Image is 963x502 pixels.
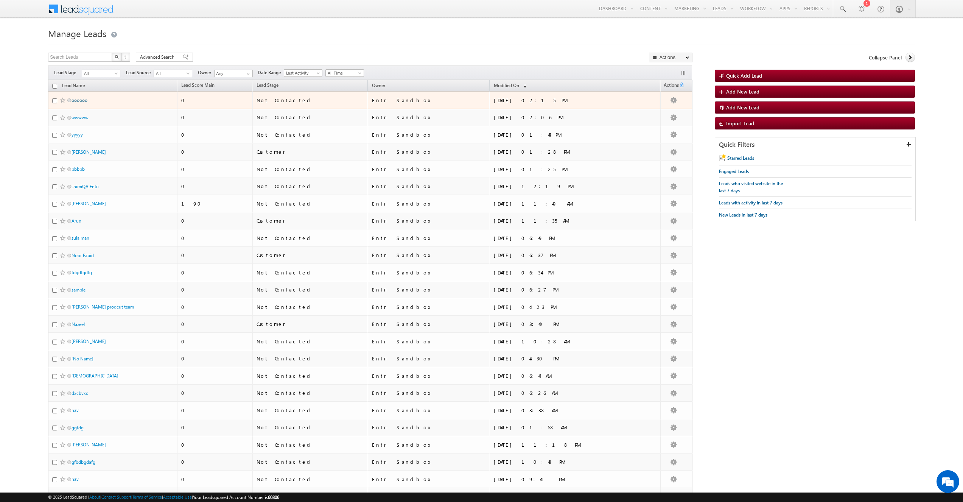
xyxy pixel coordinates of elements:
span: Leads who visited website in the last 7 days [719,181,783,193]
div: Entri Sandbox [372,304,476,310]
div: Not Contacted [257,183,361,190]
input: Type to Search [214,70,253,77]
div: Entri Sandbox [372,441,476,448]
span: Quick Add Lead [726,72,762,79]
a: All [154,70,192,77]
a: Terms of Service [132,494,162,499]
div: 0 [181,235,249,242]
div: Entri Sandbox [372,97,476,104]
a: Modified On (sorted descending) [490,81,530,91]
a: About [89,494,100,499]
div: [DATE] 09:41 PM [494,476,598,483]
a: fdgdfgdfg [72,270,92,275]
span: © 2025 LeadSquared | | | | | [48,494,279,501]
div: [DATE] 10:28 AM [494,338,598,345]
div: Entri Sandbox [372,458,476,465]
a: [PERSON_NAME] [72,442,106,447]
div: Not Contacted [257,458,361,465]
div: 0 [181,114,249,121]
a: All Time [325,69,364,77]
span: Add New Lead [726,88,759,95]
a: wwwww [72,115,89,120]
span: Lead Stage [257,82,278,88]
div: [DATE] 04:23 PM [494,304,598,310]
div: [DATE] 11:35 AM [494,217,598,224]
div: Not Contacted [257,407,361,414]
div: 0 [181,252,249,259]
span: (sorted descending) [520,83,526,89]
div: [DATE] 06:44 AM [494,373,598,379]
a: All [82,70,120,77]
div: Customer [257,321,361,327]
span: Engaged Leads [719,168,749,174]
button: ? [121,53,130,62]
span: Lead Score Main [181,82,215,88]
div: Not Contacted [257,131,361,138]
div: 0 [181,390,249,396]
div: 0 [181,373,249,379]
div: Not Contacted [257,235,361,242]
div: [DATE] 10:48 PM [494,458,598,465]
a: sulaiman [72,235,89,241]
div: Entri Sandbox [372,114,476,121]
div: Entri Sandbox [372,183,476,190]
a: [No Name] [72,356,93,362]
div: Entri Sandbox [372,338,476,345]
div: Entri Sandbox [372,390,476,396]
div: Not Contacted [257,338,361,345]
span: Advanced Search [140,54,177,61]
div: [DATE] 01:44 PM [494,131,598,138]
div: Entri Sandbox [372,269,476,276]
span: Import Lead [726,120,754,126]
a: Noor Fabid [72,253,94,258]
div: Not Contacted [257,97,361,104]
div: Entri Sandbox [372,407,476,414]
div: Customer [257,252,361,259]
div: Not Contacted [257,424,361,431]
span: Manage Leads [48,27,106,39]
div: Entri Sandbox [372,200,476,207]
div: [DATE] 06:37 PM [494,252,598,259]
div: Entri Sandbox [372,252,476,259]
a: dxcbvxc [72,390,88,396]
span: Owner [198,69,214,76]
div: Not Contacted [257,286,361,293]
div: 0 [181,217,249,224]
div: Not Contacted [257,373,361,379]
div: [DATE] 12:19 PM [494,183,598,190]
span: New Leads in last 7 days [719,212,767,218]
div: [DATE] 04:30 PM [494,355,598,362]
div: 0 [181,166,249,173]
div: [DATE] 11:18 PM [494,441,598,448]
div: 0 [181,321,249,327]
div: Quick Filters [715,137,915,152]
div: Entri Sandbox [372,131,476,138]
div: 0 [181,407,249,414]
div: Entri Sandbox [372,321,476,327]
div: 0 [181,148,249,155]
span: All [82,70,118,77]
div: 0 [181,131,249,138]
a: Lead Score Main [177,81,218,91]
div: Customer [257,148,361,155]
a: Acceptable Use [163,494,192,499]
div: 0 [181,286,249,293]
div: Not Contacted [257,355,361,362]
a: yyyyy [72,132,83,137]
div: 0 [181,424,249,431]
div: [DATE] 11:40 AM [494,200,598,207]
div: Entri Sandbox [372,286,476,293]
a: oooooo [72,97,87,103]
a: Nazeef [72,321,85,327]
span: ? [124,54,128,60]
div: Entri Sandbox [372,148,476,155]
div: 0 [181,304,249,310]
span: Lead Stage [54,69,82,76]
span: Your Leadsquared Account Number is [193,494,279,500]
div: [DATE] 02:06 PM [494,114,598,121]
button: Actions [649,53,692,62]
div: Entri Sandbox [372,373,476,379]
span: Actions [661,81,679,91]
img: Search [115,55,118,59]
div: [DATE] 03:38 AM [494,407,598,414]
